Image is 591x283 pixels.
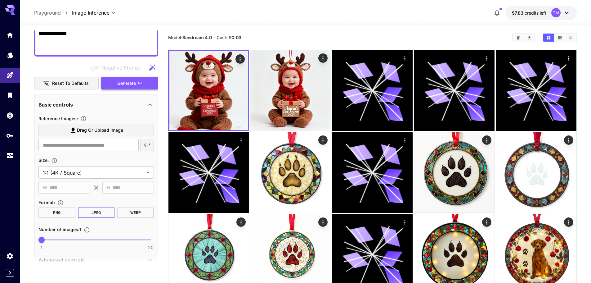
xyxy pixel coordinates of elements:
[482,53,491,63] div: Actions
[543,33,577,42] div: Show media in grid viewShow media in video viewShow media in list view
[182,35,212,40] b: Seedream 4.0
[41,244,43,251] span: 1
[318,217,328,227] div: Actions
[554,34,565,42] button: Show media in video view
[6,112,14,119] div: Wallet
[231,35,241,40] b: 0.03
[34,9,72,16] nav: breadcrumb
[400,217,410,227] div: Actions
[235,54,245,64] div: Actions
[107,184,110,191] span: H
[49,157,60,164] button: Adjust the dimensions of the generated image by specifying its width and height in pixels, or sel...
[565,34,576,42] button: Show media in list view
[77,126,123,134] span: Drag or upload image
[38,253,154,268] div: Advanced controls
[6,269,14,277] button: Expand sidebar
[34,9,61,16] a: Playground
[38,97,154,112] div: Basic controls
[506,6,577,20] button: $7.8333TM
[512,10,546,16] div: $7.8333
[6,71,14,79] div: Playground
[543,34,554,42] button: Show media in grid view
[217,35,241,40] span: Cost: $
[89,64,146,71] span: Negative prompts are not compatible with the selected model.
[38,101,73,108] p: Basic controls
[318,53,328,63] div: Actions
[482,135,491,145] div: Actions
[38,116,78,121] span: Reference Images :
[250,132,331,213] img: 2Q==
[6,152,14,160] div: Usage
[6,51,14,59] div: Models
[38,227,81,232] span: Number of images : 1
[117,80,136,87] span: Generate
[250,50,331,131] img: Z
[524,34,535,42] button: Download All
[6,252,14,260] div: Settings
[564,135,573,145] div: Actions
[38,157,49,163] span: Size :
[496,132,576,213] img: 2Q==
[236,217,246,227] div: Actions
[117,208,154,218] button: WEBP
[318,135,328,145] div: Actions
[414,132,495,213] img: 2Q==
[43,169,144,176] span: 1:1 (4K / Square)
[81,227,92,233] button: Specify how many images to generate in a single request. Each image generation will be charged se...
[38,124,154,137] label: Drag or upload image
[400,53,410,63] div: Actions
[148,244,154,251] span: 20
[38,208,75,218] button: PNG
[43,184,47,191] span: W
[6,132,14,139] div: API Keys
[101,77,158,90] button: Generate
[551,8,561,17] div: TM
[213,34,215,41] p: ·
[101,64,141,71] span: Negative Prompt
[236,135,246,145] div: Actions
[525,10,546,16] span: credits left
[6,31,14,39] div: Home
[513,34,524,42] button: Clear All
[6,91,14,99] div: Library
[38,200,55,205] span: Format :
[168,35,212,40] span: Model:
[564,217,573,227] div: Actions
[34,77,99,90] button: Reset to defaults
[564,53,573,63] div: Actions
[78,116,89,122] button: Upload a reference image to guide the result. This is needed for Image-to-Image or Inpainting. Su...
[400,135,410,145] div: Actions
[512,33,535,42] div: Clear AllDownload All
[169,51,248,130] img: 9k=
[78,208,115,218] button: JPEG
[72,9,110,16] span: Image Inference
[55,200,66,206] button: Choose the file format for the output image.
[482,217,491,227] div: Actions
[512,10,525,16] span: $7.83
